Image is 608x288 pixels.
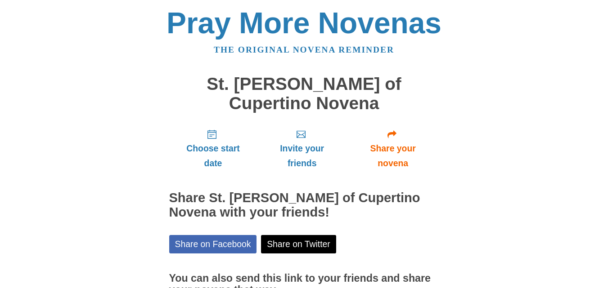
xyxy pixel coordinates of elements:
a: Pray More Novenas [167,6,441,40]
span: Invite your friends [266,141,338,171]
a: Share on Facebook [169,235,257,253]
span: Share your novena [356,141,430,171]
h2: Share St. [PERSON_NAME] of Cupertino Novena with your friends! [169,191,439,220]
h1: St. [PERSON_NAME] of Cupertino Novena [169,75,439,113]
a: Invite your friends [257,122,347,175]
a: The original novena reminder [214,45,394,54]
a: Choose start date [169,122,257,175]
a: Share on Twitter [261,235,336,253]
span: Choose start date [178,141,248,171]
a: Share your novena [347,122,439,175]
